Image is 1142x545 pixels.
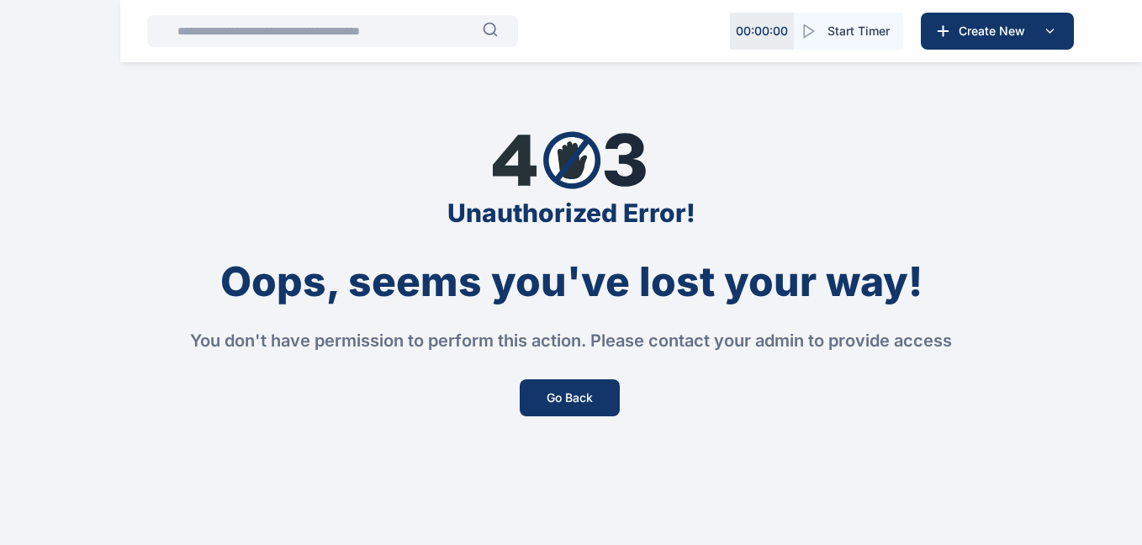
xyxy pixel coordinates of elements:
p: 00 : 00 : 00 [736,23,788,40]
button: Go Back [520,379,620,416]
span: Start Timer [827,23,890,40]
span: Create New [952,23,1039,40]
div: Oops, seems you've lost your way! [220,262,923,302]
div: You don't have permission to perform this action. Please contact your admin to provide access [190,329,952,352]
button: Create New [921,13,1074,50]
button: Start Timer [794,13,903,50]
div: Unauthorized Error! [447,198,695,228]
